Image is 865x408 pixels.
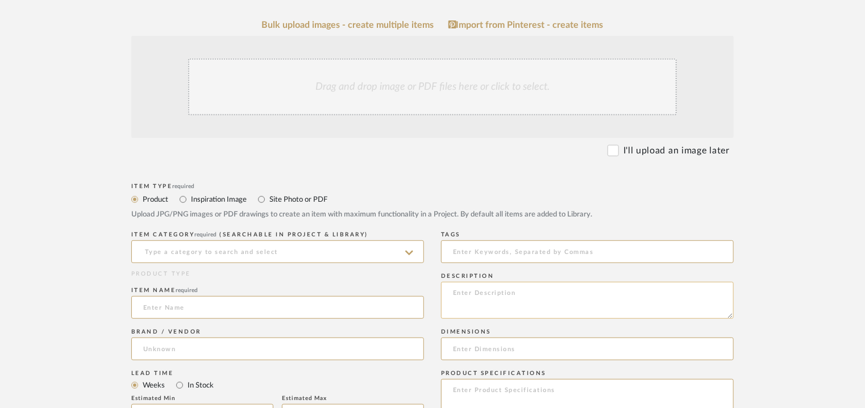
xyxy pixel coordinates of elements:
div: Description [441,273,734,280]
div: Brand / Vendor [131,328,424,335]
label: In Stock [186,379,214,392]
input: Enter Keywords, Separated by Commas [441,240,734,263]
div: Dimensions [441,328,734,335]
a: Import from Pinterest - create items [448,20,604,30]
div: Item name [131,287,424,294]
input: Type a category to search and select [131,240,424,263]
div: Upload JPG/PNG images or PDF drawings to create an item with maximum functionality in a Project. ... [131,209,734,220]
label: Product [142,193,168,206]
span: (Searchable in Project & Library) [220,232,369,238]
div: ITEM CATEGORY [131,231,424,238]
input: Enter Dimensions [441,338,734,360]
div: Estimated Min [131,395,273,402]
input: Enter Name [131,296,424,319]
span: required [176,288,198,293]
div: Estimated Max [282,395,424,402]
mat-radio-group: Select item type [131,192,734,206]
label: I'll upload an image later [623,144,730,157]
div: Tags [441,231,734,238]
div: Item Type [131,183,734,190]
div: PRODUCT TYPE [131,270,424,278]
span: required [173,184,195,189]
div: Product Specifications [441,370,734,377]
label: Weeks [142,379,165,392]
label: Inspiration Image [190,193,247,206]
a: Bulk upload images - create multiple items [262,20,434,30]
label: Site Photo or PDF [268,193,327,206]
mat-radio-group: Select item type [131,378,424,392]
input: Unknown [131,338,424,360]
div: Lead Time [131,370,424,377]
span: required [195,232,217,238]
